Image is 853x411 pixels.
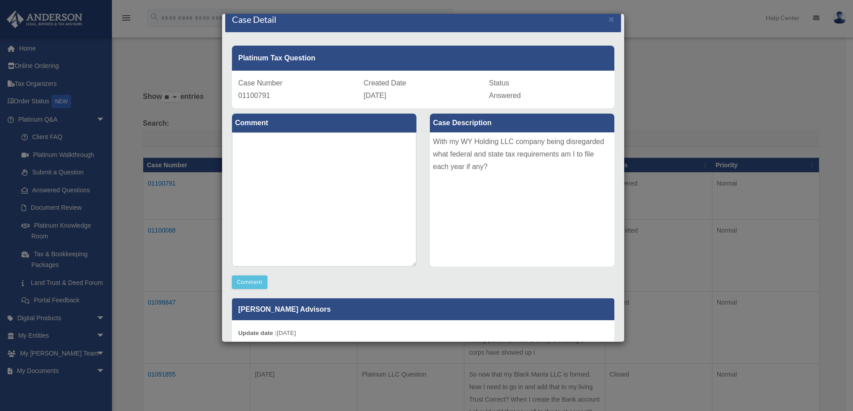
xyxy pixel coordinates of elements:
div: Platinum Tax Question [232,46,614,71]
div: With my WY Holding LLC company being disregarded what federal and state tax requirements am I to ... [430,132,614,267]
label: Case Description [430,114,614,132]
span: Case Number [238,79,283,87]
button: Close [609,14,614,24]
span: Status [489,79,509,87]
b: Update date : [238,330,277,336]
span: 01100791 [238,92,270,99]
span: Answered [489,92,521,99]
span: × [609,14,614,24]
span: [DATE] [364,92,386,99]
small: [DATE] [238,330,296,336]
p: [PERSON_NAME] Advisors [232,298,614,320]
button: Comment [232,275,267,289]
label: Comment [232,114,416,132]
span: Created Date [364,79,406,87]
h4: Case Detail [232,13,276,25]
